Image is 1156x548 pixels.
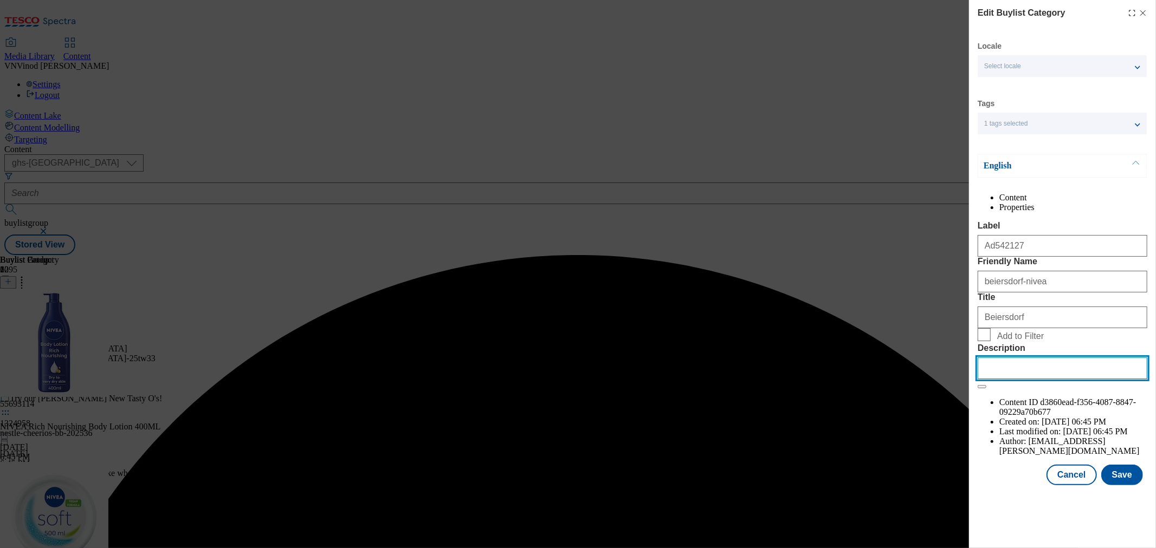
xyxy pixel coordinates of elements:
[978,306,1147,328] input: Enter Title
[1047,465,1096,485] button: Cancel
[999,193,1147,203] li: Content
[978,55,1147,77] button: Select locale
[978,6,1065,19] h4: Edit Buylist Category
[1042,417,1106,426] span: [DATE] 06:45 PM
[978,271,1147,292] input: Enter Friendly Name
[978,257,1147,266] label: Friendly Name
[997,331,1044,341] span: Add to Filter
[984,62,1021,70] span: Select locale
[999,417,1147,427] li: Created on:
[999,436,1140,455] span: [EMAIL_ADDRESS][PERSON_NAME][DOMAIN_NAME]
[1101,465,1143,485] button: Save
[978,221,1147,231] label: Label
[978,43,1002,49] label: Locale
[978,343,1147,353] label: Description
[978,292,1147,302] label: Title
[978,235,1147,257] input: Enter Label
[999,427,1147,436] li: Last modified on:
[1063,427,1128,436] span: [DATE] 06:45 PM
[978,101,995,107] label: Tags
[999,436,1147,456] li: Author:
[999,397,1147,417] li: Content ID
[984,120,1028,128] span: 1 tags selected
[984,160,1097,171] p: English
[999,397,1136,416] span: d3860ead-f356-4087-8847-09229a70b677
[999,203,1147,212] li: Properties
[978,113,1147,134] button: 1 tags selected
[978,357,1147,379] input: Enter Description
